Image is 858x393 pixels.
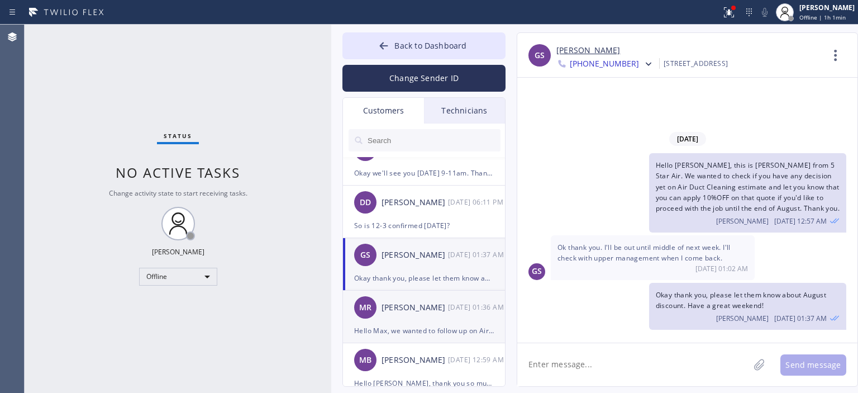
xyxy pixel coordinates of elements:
[656,290,827,310] span: Okay thank you, please let them know about August discount. Have a great weekend!
[570,58,639,72] span: [PHONE_NUMBER]
[535,49,545,62] span: GS
[669,132,706,146] span: [DATE]
[382,354,448,367] div: [PERSON_NAME]
[109,188,247,198] span: Change activity state to start receiving tasks.
[532,265,542,278] span: GS
[448,301,506,314] div: 08/08/2025 9:36 AM
[664,57,728,70] div: [STREET_ADDRESS]
[152,247,204,257] div: [PERSON_NAME]
[360,196,371,209] span: DD
[116,163,240,182] span: No active tasks
[382,196,448,209] div: [PERSON_NAME]
[551,235,755,280] div: 08/08/2025 9:02 AM
[649,283,846,330] div: 08/08/2025 9:37 AM
[716,314,769,323] span: [PERSON_NAME]
[757,4,773,20] button: Mute
[354,272,494,285] div: Okay thank you, please let them know about August discount. Have a great weekend!
[359,301,371,314] span: MR
[164,132,192,140] span: Status
[780,354,846,376] button: Send message
[716,216,769,226] span: [PERSON_NAME]
[354,324,494,337] div: Hello Max, we wanted to follow up on Air Duct Cleaning estimate that our technician left [DATE] a...
[799,3,855,12] div: [PERSON_NAME]
[774,314,827,323] span: [DATE] 01:37 AM
[799,13,846,21] span: Offline | 1h 1min
[382,301,448,314] div: [PERSON_NAME]
[448,248,506,261] div: 08/08/2025 9:37 AM
[343,98,424,124] div: Customers
[382,249,448,262] div: [PERSON_NAME]
[556,44,620,57] a: [PERSON_NAME]
[656,160,840,213] span: Hello [PERSON_NAME], this is [PERSON_NAME] from 5 Star Air. We wanted to check if you have any de...
[424,98,505,124] div: Technicians
[649,153,846,233] div: 08/08/2025 9:57 AM
[342,65,506,92] button: Change Sender ID
[354,377,494,390] div: Hello [PERSON_NAME], thank you so much for an update. Have a great weekends.
[354,219,494,232] div: So is 12-3 confirmed [DATE]?
[360,249,370,262] span: GS
[359,354,371,367] span: MB
[366,129,500,151] input: Search
[448,353,506,366] div: 08/08/2025 9:59 AM
[354,167,494,179] div: Okay we'll see you [DATE] 9-11am. Thank you.
[342,32,506,59] button: Back to Dashboard
[774,216,827,226] span: [DATE] 12:57 AM
[557,243,731,263] span: Ok thank you. I'll be out until middle of next week. I'll check with upper management when I come...
[139,268,217,286] div: Offline
[448,196,506,209] div: 08/11/2025 9:11 AM
[695,264,748,273] span: [DATE] 01:02 AM
[394,40,466,51] span: Back to Dashboard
